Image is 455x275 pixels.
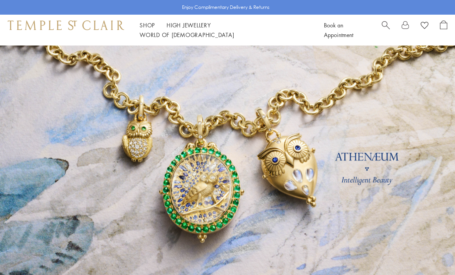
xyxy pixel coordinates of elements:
[167,21,211,29] a: High JewelleryHigh Jewellery
[140,21,155,29] a: ShopShop
[416,239,447,267] iframe: Gorgias live chat messenger
[8,20,124,30] img: Temple St. Clair
[140,20,307,40] nav: Main navigation
[382,20,390,40] a: Search
[324,21,353,39] a: Book an Appointment
[182,3,270,11] p: Enjoy Complimentary Delivery & Returns
[140,31,234,39] a: World of [DEMOGRAPHIC_DATA]World of [DEMOGRAPHIC_DATA]
[440,20,447,40] a: Open Shopping Bag
[421,20,428,32] a: View Wishlist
